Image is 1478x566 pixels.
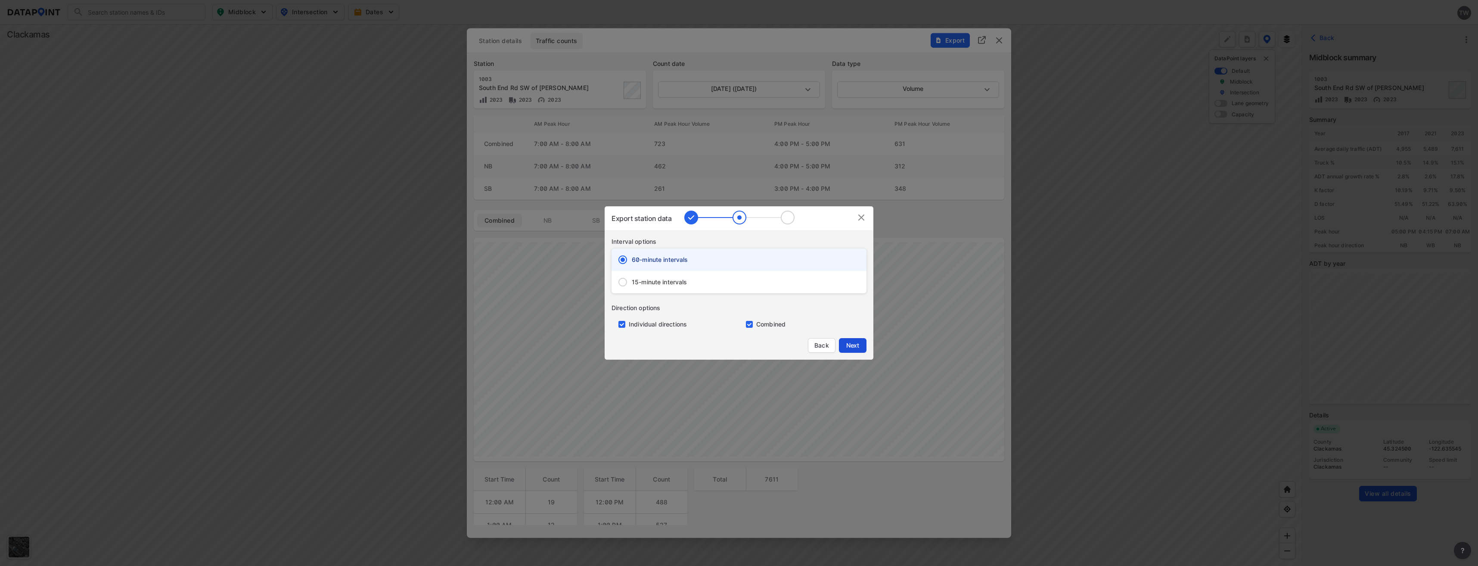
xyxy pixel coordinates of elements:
div: Interval options [612,237,873,246]
div: Direction options [612,304,873,312]
div: Export station data [612,213,671,224]
label: Individual directions [629,320,687,329]
span: 60-minute intervals [632,255,688,264]
span: Next [844,341,861,350]
img: AXHlEvdr0APnAAAAAElFTkSuQmCC [684,211,795,224]
span: Back [814,341,830,350]
span: 15-minute intervals [632,278,687,286]
label: Combined [756,320,786,329]
img: IvGo9hDFjq0U70AQfCTEoVEAFwAAAAASUVORK5CYII= [856,212,866,223]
